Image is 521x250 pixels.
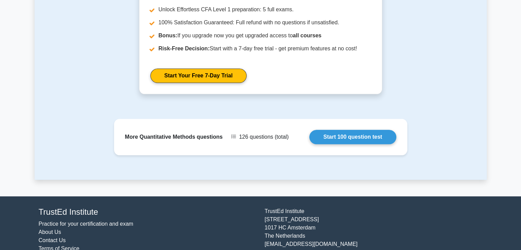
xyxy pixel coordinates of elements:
a: Start Your Free 7-Day Trial [150,68,247,83]
a: Start 100 question test [309,130,396,144]
a: Contact Us [39,237,66,243]
a: Practice for your certification and exam [39,221,134,227]
h4: TrustEd Institute [39,207,257,217]
a: About Us [39,229,61,235]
